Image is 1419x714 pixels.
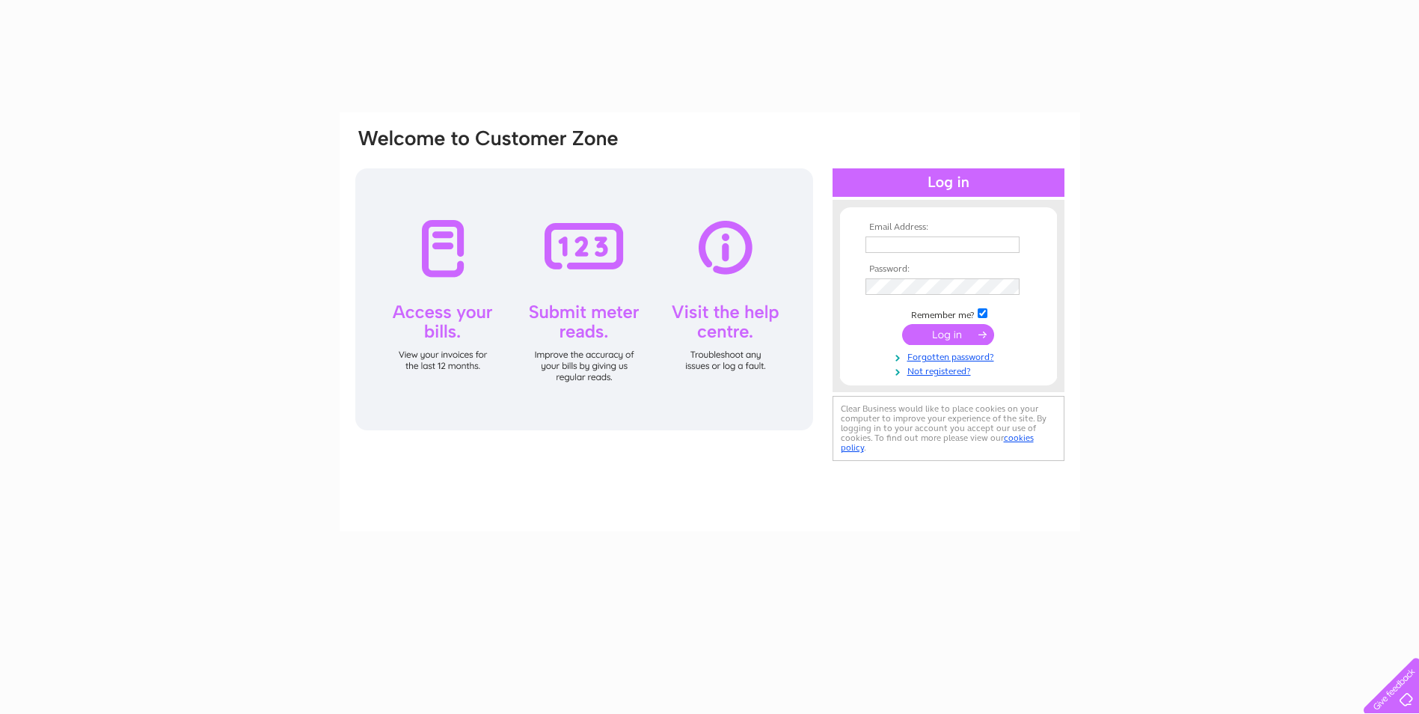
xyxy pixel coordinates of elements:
[865,349,1035,363] a: Forgotten password?
[865,363,1035,377] a: Not registered?
[862,306,1035,321] td: Remember me?
[833,396,1064,461] div: Clear Business would like to place cookies on your computer to improve your experience of the sit...
[902,324,994,345] input: Submit
[862,222,1035,233] th: Email Address:
[862,264,1035,275] th: Password:
[841,433,1034,453] a: cookies policy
